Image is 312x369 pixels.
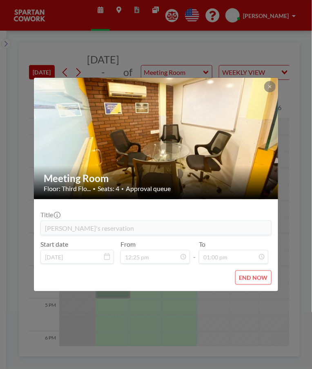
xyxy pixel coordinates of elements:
label: To [199,240,205,248]
span: • [93,186,96,192]
span: Seats: 4 [98,184,119,193]
h2: Meeting Room [44,172,269,184]
label: From [120,240,136,248]
label: Start date [40,240,68,248]
span: Approval queue [126,184,171,193]
button: END NOW [235,270,272,285]
input: Kuldeep's reservation [41,221,271,235]
label: Title [40,211,60,219]
span: Floor: Third Flo... [44,184,91,193]
span: • [121,186,124,191]
span: - [193,243,196,261]
img: 537.jpg [34,46,279,230]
